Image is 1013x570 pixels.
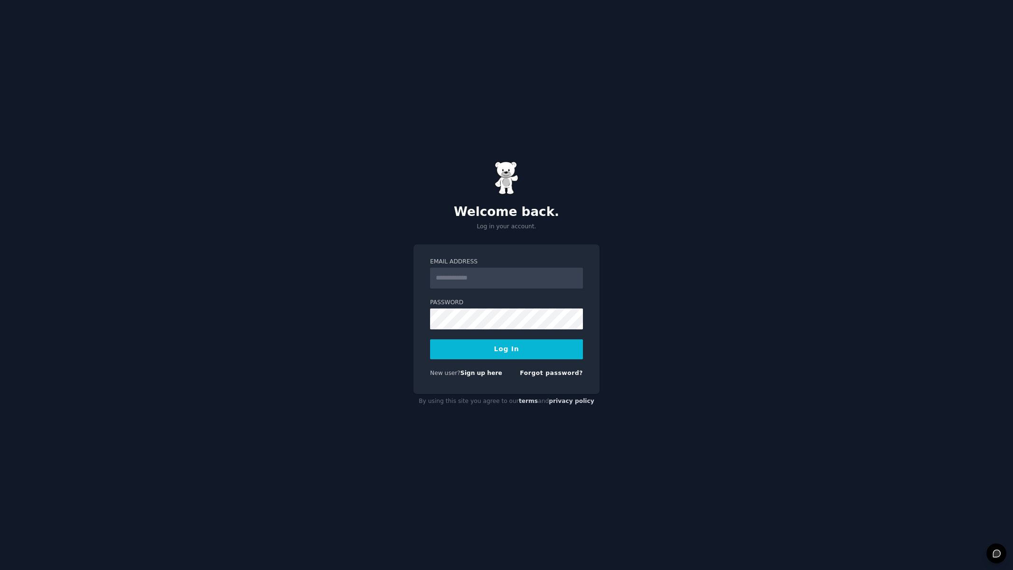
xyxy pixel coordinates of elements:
label: Email Address [430,258,583,266]
a: privacy policy [549,398,594,404]
div: By using this site you agree to our and [413,394,600,409]
a: terms [519,398,538,404]
a: Sign up here [460,370,502,376]
p: Log in your account. [413,223,600,231]
span: New user? [430,370,460,376]
img: Gummy Bear [495,161,518,195]
a: Forgot password? [520,370,583,376]
label: Password [430,299,583,307]
h2: Welcome back. [413,205,600,220]
button: Log In [430,339,583,359]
